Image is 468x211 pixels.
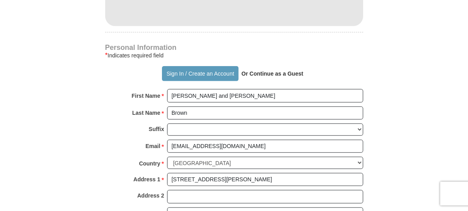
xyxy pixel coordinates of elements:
[162,66,239,81] button: Sign In / Create an Account
[149,124,164,135] strong: Suffix
[139,158,160,169] strong: Country
[132,107,160,118] strong: Last Name
[133,174,160,185] strong: Address 1
[241,70,303,77] strong: Or Continue as a Guest
[105,51,363,60] div: Indicates required field
[105,44,363,51] h4: Personal Information
[137,190,164,201] strong: Address 2
[146,141,160,152] strong: Email
[132,90,160,101] strong: First Name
